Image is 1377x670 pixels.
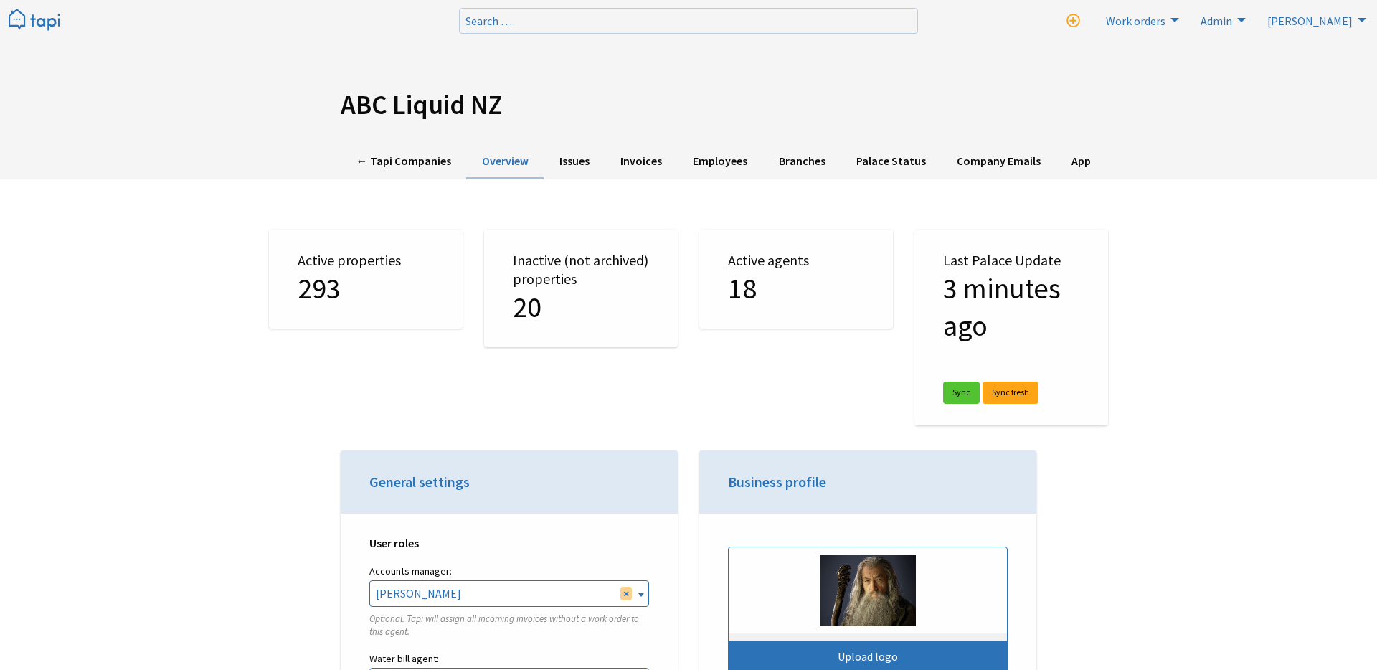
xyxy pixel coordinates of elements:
label: Accounts manager: [369,562,649,580]
span: 18 [728,270,757,306]
span: [PERSON_NAME] [1267,14,1353,28]
a: Admin [1192,9,1249,32]
h3: General settings [369,472,649,492]
a: Sync fresh [983,382,1038,404]
label: Water bill agent: [369,650,649,668]
a: Employees [678,144,763,179]
a: [PERSON_NAME] [1259,9,1370,32]
li: Rebekah [1259,9,1370,32]
div: Active agents [699,230,893,329]
p: Optional. Tapi will assign all incoming invoices without a work order to this agent. [369,613,649,638]
a: Palace Status [841,144,941,179]
img: .jpg [820,555,915,626]
a: Issues [544,144,605,179]
span: 293 [298,270,341,306]
span: Admin [1201,14,1232,28]
a: Work orders [1097,9,1183,32]
h3: Business profile [728,472,1008,492]
span: 10/10/2025 at 9:15am [943,270,1061,344]
img: Tapi logo [9,9,60,32]
span: Remove all items [620,587,632,600]
div: Inactive (not archived) properties [484,230,678,347]
div: Active properties [269,230,463,329]
a: Sync [943,382,980,404]
a: App [1056,144,1107,179]
strong: User roles [369,536,419,550]
span: Josh Sali [369,580,649,606]
a: Company Emails [941,144,1056,179]
a: Invoices [605,144,678,179]
div: Last Palace Update [914,230,1108,425]
a: Overview [466,144,544,179]
span: 20 [513,289,541,325]
a: Branches [763,144,841,179]
span: Josh Sali [370,581,648,605]
i: New work order [1066,14,1080,28]
span: Work orders [1106,14,1165,28]
h1: ABC Liquid NZ [341,89,1036,121]
a: ← Tapi Companies [341,144,466,179]
span: Search … [465,14,512,28]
